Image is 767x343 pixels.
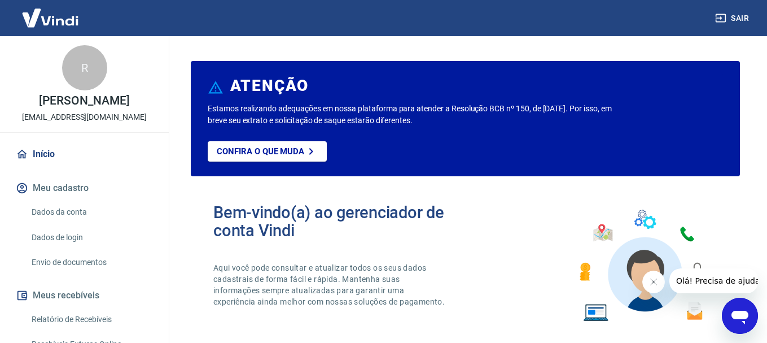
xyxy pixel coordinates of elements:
p: [EMAIL_ADDRESS][DOMAIN_NAME] [22,111,147,123]
a: Dados da conta [27,201,155,224]
div: R [62,45,107,90]
img: Imagem de um avatar masculino com diversos icones exemplificando as funcionalidades do gerenciado... [569,203,717,328]
h2: Bem-vindo(a) ao gerenciador de conta Vindi [213,203,466,240]
p: Aqui você pode consultar e atualizar todos os seus dados cadastrais de forma fácil e rápida. Mant... [213,262,447,307]
a: Confira o que muda [208,141,327,162]
p: Confira o que muda [217,146,304,157]
p: [PERSON_NAME] [39,95,129,107]
h6: ATENÇÃO [230,80,309,92]
button: Meus recebíveis [14,283,155,308]
button: Meu cadastro [14,176,155,201]
a: Envio de documentos [27,251,155,274]
a: Início [14,142,155,167]
a: Dados de login [27,226,155,249]
a: Relatório de Recebíveis [27,308,155,331]
img: Vindi [14,1,87,35]
iframe: Mensagem da empresa [669,268,758,293]
iframe: Botão para abrir a janela de mensagens [722,298,758,334]
iframe: Fechar mensagem [642,271,665,293]
p: Estamos realizando adequações em nossa plataforma para atender a Resolução BCB nº 150, de [DATE].... [208,103,620,127]
button: Sair [713,8,753,29]
span: Olá! Precisa de ajuda? [7,8,95,17]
